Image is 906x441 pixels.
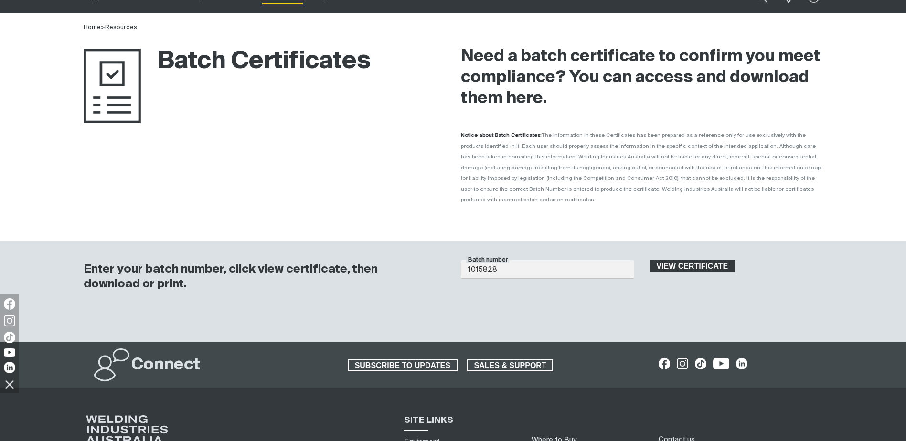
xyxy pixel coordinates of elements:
img: YouTube [4,348,15,357]
a: SUBSCRIBE TO UPDATES [348,359,458,372]
img: Instagram [4,315,15,326]
img: hide socials [1,376,18,392]
a: Resources [105,24,137,31]
span: View certificate [650,260,735,273]
button: View certificate [650,260,735,273]
h2: Connect [131,355,200,376]
img: Facebook [4,298,15,310]
a: SALES & SUPPORT [467,359,554,372]
span: SUBSCRIBE TO UPDATES [349,359,457,372]
span: SITE LINKS [404,416,453,425]
strong: Notice about Batch Certificates: [461,133,542,138]
h1: Batch Certificates [84,46,371,77]
h2: Need a batch certificate to confirm you meet compliance? You can access and download them here. [461,46,823,109]
img: LinkedIn [4,362,15,373]
img: TikTok [4,332,15,343]
span: The information in these Certificates has been prepared as a reference only for use exclusively w... [461,133,822,202]
h3: Enter your batch number, click view certificate, then download or print. [84,262,436,292]
span: SALES & SUPPORT [468,359,553,372]
span: > [101,24,105,31]
a: Home [84,24,101,31]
